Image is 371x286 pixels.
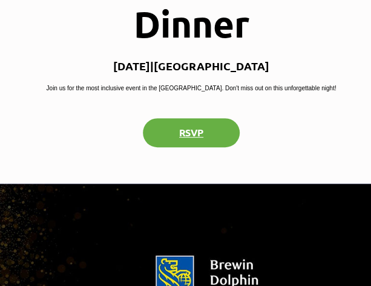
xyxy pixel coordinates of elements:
p: [DATE] [113,59,150,73]
span: | [150,59,154,73]
button: RSVP [143,118,240,147]
p: [GEOGRAPHIC_DATA] [154,59,269,73]
p: Join us for the most inclusive event in the [GEOGRAPHIC_DATA]. Don't miss out on this unforgettab... [47,84,337,93]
